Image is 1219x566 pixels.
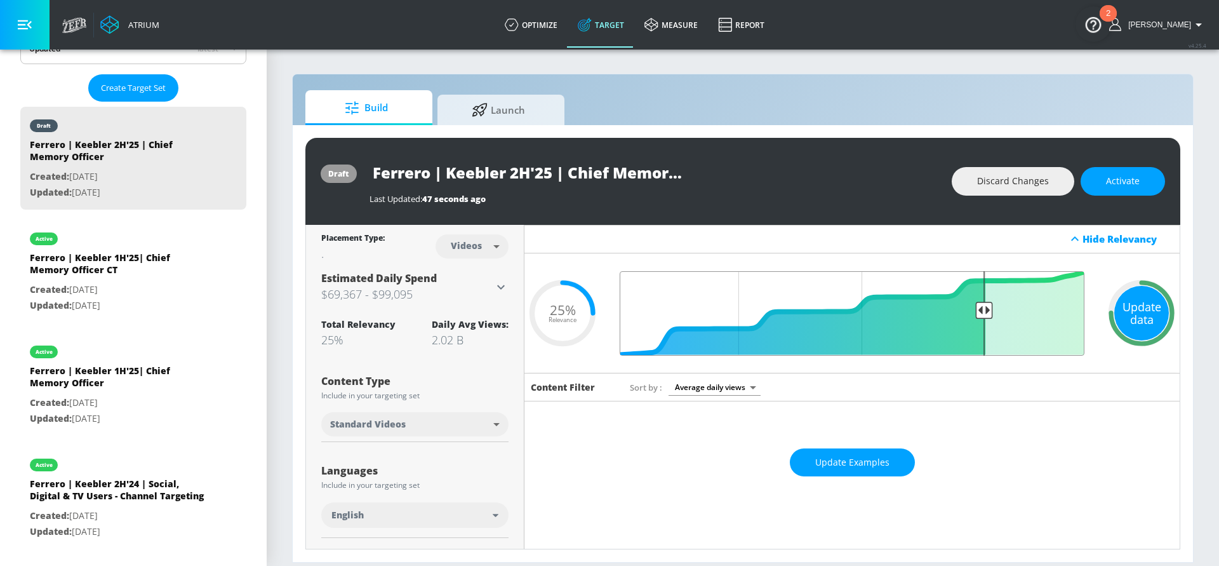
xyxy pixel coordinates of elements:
[1106,173,1140,189] span: Activate
[613,271,1091,356] input: Final Threshold
[30,138,208,169] div: Ferrero | Keebler 2H'25 | Chief Memory Officer
[20,107,246,210] div: draftFerrero | Keebler 2H'25 | Chief Memory OfficerCreated:[DATE]Updated:[DATE]
[1189,42,1206,49] span: v 4.25.4
[30,169,208,185] p: [DATE]
[321,376,509,386] div: Content Type
[952,167,1074,196] button: Discard Changes
[321,332,396,347] div: 25%
[524,225,1180,253] div: Hide Relevancy
[20,220,246,323] div: activeFerrero | Keebler 1H'25| Chief Memory Officer CTCreated:[DATE]Updated:[DATE]
[30,252,208,282] div: Ferrero | Keebler 1H'25| Chief Memory Officer CT
[321,466,509,476] div: Languages
[101,81,166,95] span: Create Target Set
[321,285,493,303] h3: $69,367 - $99,095
[30,186,72,198] span: Updated:
[37,123,51,129] div: draft
[550,304,576,317] span: 25%
[330,418,406,431] span: Standard Videos
[568,2,634,48] a: Target
[20,446,246,549] div: activeFerrero | Keebler 2H'24 | Social, Digital & TV Users - Channel TargetingCreated:[DATE]Updat...
[450,95,547,125] span: Launch
[669,379,761,396] div: Average daily views
[321,482,509,489] div: Include in your targeting set
[30,525,72,537] span: Updated:
[321,271,437,285] span: Estimated Daily Spend
[20,333,246,436] div: activeFerrero | Keebler 1H'25| Chief Memory OfficerCreated:[DATE]Updated:[DATE]
[1082,232,1173,245] div: Hide Relevancy
[30,411,208,427] p: [DATE]
[30,509,69,522] span: Created:
[123,19,159,30] div: Atrium
[1109,17,1206,32] button: [PERSON_NAME]
[331,509,364,522] span: English
[531,381,595,393] h6: Content Filter
[30,412,72,424] span: Updated:
[495,2,568,48] a: optimize
[30,395,208,411] p: [DATE]
[1076,6,1111,42] button: Open Resource Center, 2 new notifications
[815,455,889,471] span: Update Examples
[321,318,396,330] div: Total Relevancy
[30,508,208,524] p: [DATE]
[321,271,509,303] div: Estimated Daily Spend$69,367 - $99,095
[432,332,509,347] div: 2.02 B
[444,240,488,251] div: Videos
[30,185,208,201] p: [DATE]
[30,396,69,408] span: Created:
[318,93,415,123] span: Build
[36,462,53,468] div: active
[36,349,53,355] div: active
[422,193,486,205] span: 47 seconds ago
[1123,20,1191,29] span: [PERSON_NAME]
[630,382,662,393] span: Sort by
[88,74,178,102] button: Create Target Set
[30,478,208,508] div: Ferrero | Keebler 2H'24 | Social, Digital & TV Users - Channel Targeting
[100,15,159,34] a: Atrium
[634,2,708,48] a: measure
[30,365,208,395] div: Ferrero | Keebler 1H'25| Chief Memory Officer
[1081,167,1165,196] button: Activate
[30,282,208,298] p: [DATE]
[321,232,385,246] div: Placement Type:
[1106,13,1110,30] div: 2
[30,283,69,295] span: Created:
[370,193,939,205] div: Last Updated:
[977,173,1049,189] span: Discard Changes
[30,298,208,314] p: [DATE]
[790,448,915,477] button: Update Examples
[1114,286,1169,340] div: Update data
[30,524,208,540] p: [DATE]
[549,316,576,323] span: Relevance
[30,299,72,311] span: Updated:
[30,170,69,182] span: Created:
[708,2,775,48] a: Report
[321,392,509,400] div: Include in your targeting set
[36,236,53,242] div: active
[328,168,349,179] div: draft
[432,318,509,330] div: Daily Avg Views:
[321,502,509,528] div: English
